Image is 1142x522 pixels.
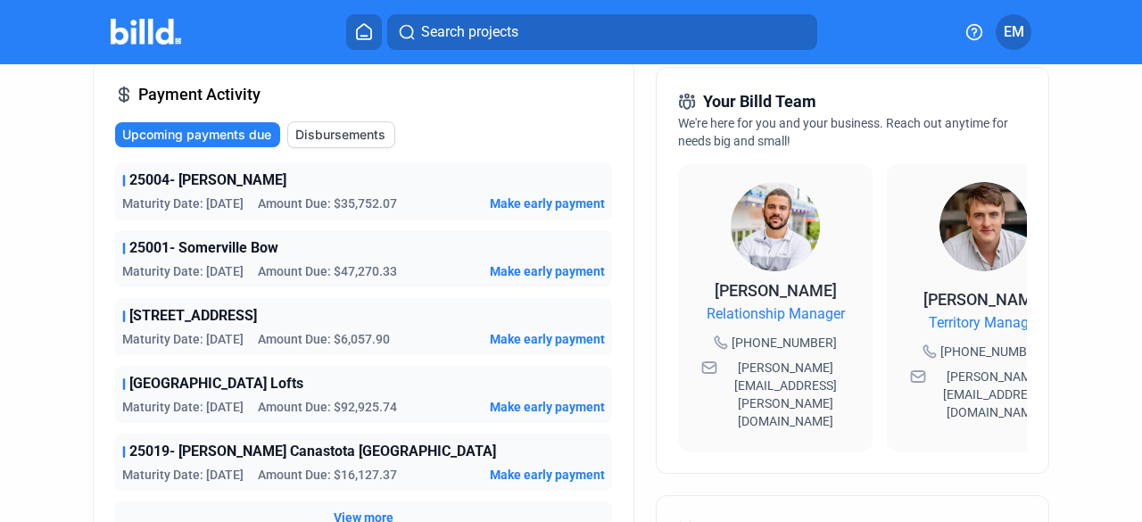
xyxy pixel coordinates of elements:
span: Search projects [421,21,518,43]
span: 25019- [PERSON_NAME] Canastota [GEOGRAPHIC_DATA] [129,441,496,462]
button: Upcoming payments due [115,122,280,147]
span: Territory Manager [929,312,1040,334]
span: Amount Due: $16,127.37 [258,466,397,484]
span: Maturity Date: [DATE] [122,330,244,348]
span: Disbursements [295,126,385,144]
span: Your Billd Team [703,89,816,114]
span: Amount Due: $6,057.90 [258,330,390,348]
span: [PERSON_NAME][EMAIL_ADDRESS][PERSON_NAME][DOMAIN_NAME] [721,359,849,430]
button: EM [996,14,1031,50]
img: Billd Company Logo [111,19,181,45]
span: Amount Due: $47,270.33 [258,262,397,280]
span: [GEOGRAPHIC_DATA] Lofts [129,373,303,394]
button: Search projects [387,14,817,50]
button: Make early payment [490,195,605,212]
span: Maturity Date: [DATE] [122,398,244,416]
span: [STREET_ADDRESS] [129,305,257,327]
img: Territory Manager [939,182,1029,271]
span: [PERSON_NAME] [923,290,1046,309]
span: 25004- [PERSON_NAME] [129,170,286,191]
span: [PHONE_NUMBER] [732,334,837,352]
span: EM [1004,21,1024,43]
button: Make early payment [490,262,605,280]
span: Upcoming payments due [122,126,271,144]
span: We're here for you and your business. Reach out anytime for needs big and small! [678,116,1008,148]
img: Relationship Manager [731,182,820,271]
span: Amount Due: $35,752.07 [258,195,397,212]
span: Maturity Date: [DATE] [122,466,244,484]
span: Payment Activity [138,82,261,107]
span: Relationship Manager [707,303,845,325]
button: Make early payment [490,466,605,484]
span: 25001- Somerville Bow [129,237,278,259]
span: [PERSON_NAME][EMAIL_ADDRESS][DOMAIN_NAME] [930,368,1058,421]
button: Disbursements [287,121,395,148]
span: Maturity Date: [DATE] [122,195,244,212]
span: Maturity Date: [DATE] [122,262,244,280]
button: Make early payment [490,330,605,348]
span: [PERSON_NAME] [715,281,837,300]
span: Amount Due: $92,925.74 [258,398,397,416]
span: [PHONE_NUMBER] [940,343,1046,360]
button: Make early payment [490,398,605,416]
